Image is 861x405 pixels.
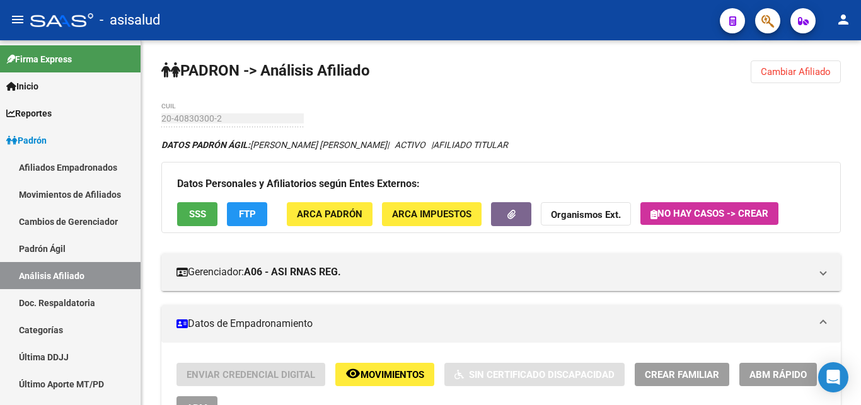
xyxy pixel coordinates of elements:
span: - asisalud [100,6,160,34]
span: Padrón [6,134,47,147]
mat-expansion-panel-header: Datos de Empadronamiento [161,305,841,343]
button: ABM Rápido [739,363,817,386]
span: [PERSON_NAME] [PERSON_NAME] [161,140,387,150]
button: Cambiar Afiliado [751,60,841,83]
button: SSS [177,202,217,225]
mat-icon: person [836,12,851,27]
mat-panel-title: Gerenciador: [176,265,811,279]
span: ARCA Impuestos [392,209,471,220]
button: Organismos Ext. [541,202,631,225]
button: No hay casos -> Crear [640,202,778,225]
strong: PADRON -> Análisis Afiliado [161,62,370,79]
span: Sin Certificado Discapacidad [469,369,615,380]
span: No hay casos -> Crear [650,208,768,219]
mat-panel-title: Datos de Empadronamiento [176,317,811,331]
span: ARCA Padrón [297,209,362,220]
button: Enviar Credencial Digital [176,363,325,386]
div: Open Intercom Messenger [818,362,848,392]
strong: DATOS PADRÓN ÁGIL: [161,140,250,150]
button: Crear Familiar [635,363,729,386]
span: Cambiar Afiliado [761,66,831,77]
span: ABM Rápido [749,369,807,380]
span: Inicio [6,79,38,93]
span: Crear Familiar [645,369,719,380]
strong: A06 - ASI RNAS REG. [244,265,341,279]
span: Enviar Credencial Digital [187,369,315,380]
button: ARCA Padrón [287,202,373,225]
button: ARCA Impuestos [382,202,482,225]
mat-expansion-panel-header: Gerenciador:A06 - ASI RNAS REG. [161,253,841,291]
mat-icon: menu [10,12,25,27]
span: SSS [189,209,206,220]
i: | ACTIVO | [161,140,508,150]
span: Movimientos [361,369,424,380]
mat-icon: remove_red_eye [345,366,361,381]
span: AFILIADO TITULAR [433,140,508,150]
span: Reportes [6,106,52,120]
span: Firma Express [6,52,72,66]
button: FTP [227,202,267,225]
button: Movimientos [335,363,434,386]
span: FTP [239,209,256,220]
strong: Organismos Ext. [551,210,621,221]
h3: Datos Personales y Afiliatorios según Entes Externos: [177,175,825,193]
button: Sin Certificado Discapacidad [444,363,625,386]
